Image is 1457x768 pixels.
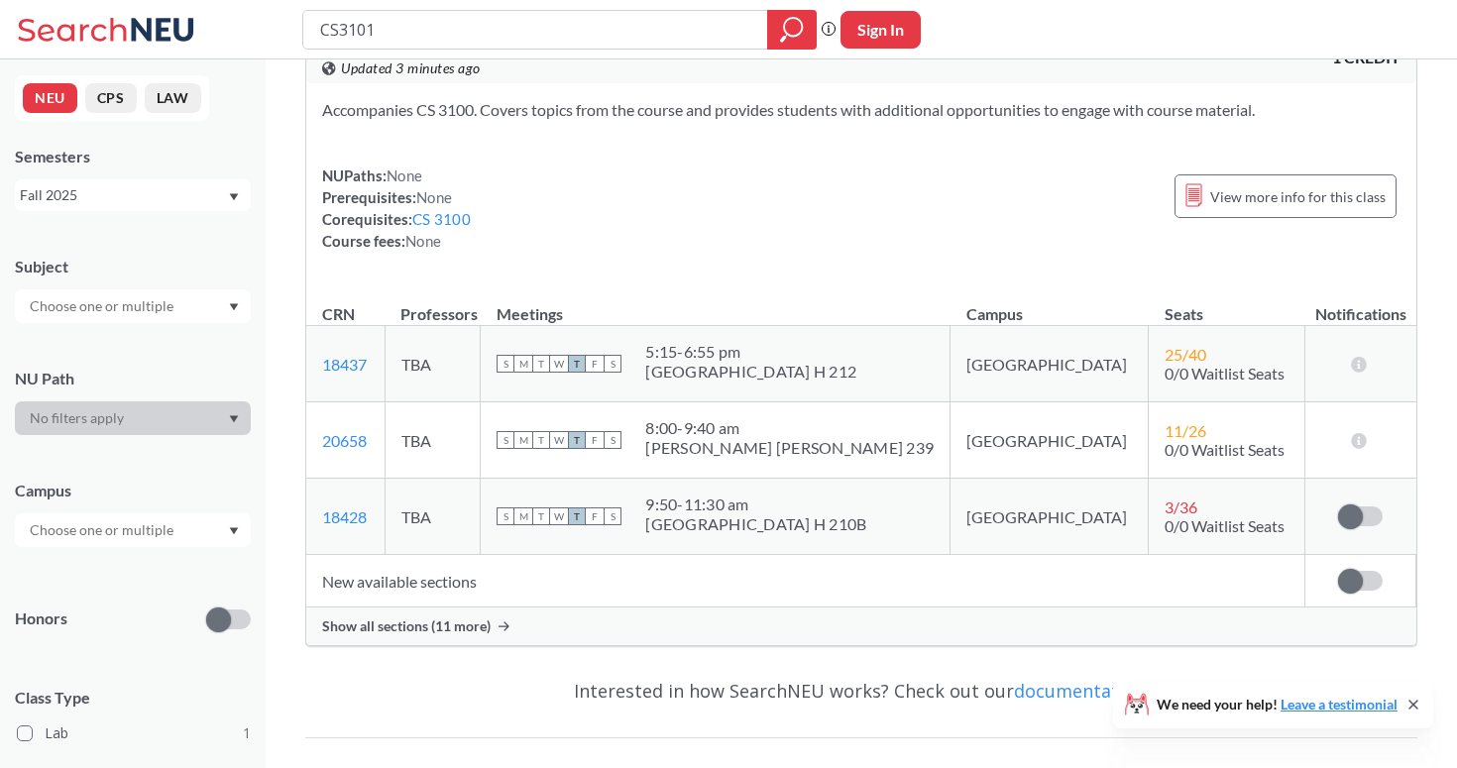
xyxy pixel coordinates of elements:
span: 0/0 Waitlist Seats [1165,364,1285,383]
div: Fall 2025Dropdown arrow [15,179,251,211]
button: Sign In [841,11,921,49]
span: 0/0 Waitlist Seats [1165,440,1285,459]
input: Choose one or multiple [20,294,186,318]
th: Professors [385,283,480,326]
span: T [532,431,550,449]
th: Seats [1149,283,1305,326]
span: F [586,355,604,373]
th: Notifications [1305,283,1416,326]
div: 5:15 - 6:55 pm [645,342,856,362]
span: S [497,355,514,373]
span: None [387,166,422,184]
svg: Dropdown arrow [229,303,239,311]
span: 0/0 Waitlist Seats [1165,516,1285,535]
a: 18437 [322,355,367,374]
td: [GEOGRAPHIC_DATA] [951,402,1149,479]
span: T [568,431,586,449]
td: TBA [385,479,480,555]
td: New available sections [306,555,1305,607]
a: Leave a testimonial [1281,696,1398,713]
label: Lab [17,720,251,746]
div: Dropdown arrow [15,401,251,435]
span: M [514,431,532,449]
span: View more info for this class [1210,184,1386,209]
span: T [532,355,550,373]
div: Show all sections (11 more) [306,607,1416,645]
span: T [532,507,550,525]
span: None [405,232,441,250]
div: NUPaths: Prerequisites: Corequisites: Course fees: [322,165,471,252]
span: Class Type [15,687,251,709]
span: F [586,431,604,449]
section: Accompanies CS 3100. Covers topics from the course and provides students with additional opportun... [322,99,1401,121]
span: F [586,507,604,525]
span: S [497,431,514,449]
button: CPS [85,83,137,113]
a: documentation! [1014,679,1150,703]
span: 25 / 40 [1165,345,1206,364]
span: S [497,507,514,525]
div: 8:00 - 9:40 am [645,418,934,438]
div: NU Path [15,368,251,389]
a: 20658 [322,431,367,450]
span: Show all sections (11 more) [322,617,491,635]
p: Honors [15,607,67,630]
div: [GEOGRAPHIC_DATA] H 210B [645,514,866,534]
span: W [550,431,568,449]
svg: Dropdown arrow [229,415,239,423]
span: S [604,355,621,373]
span: W [550,507,568,525]
svg: Dropdown arrow [229,527,239,535]
span: 3 / 36 [1165,497,1197,516]
a: 18428 [322,507,367,526]
div: Interested in how SearchNEU works? Check out our [305,662,1417,719]
input: Choose one or multiple [20,518,186,542]
td: TBA [385,326,480,402]
span: S [604,507,621,525]
td: [GEOGRAPHIC_DATA] [951,479,1149,555]
svg: Dropdown arrow [229,193,239,201]
div: Fall 2025 [20,184,227,206]
th: Campus [951,283,1149,326]
div: [GEOGRAPHIC_DATA] H 212 [645,362,856,382]
div: Subject [15,256,251,277]
div: Dropdown arrow [15,513,251,547]
a: CS 3100 [412,210,471,228]
span: 1 [243,722,251,744]
span: S [604,431,621,449]
span: 11 / 26 [1165,421,1206,440]
td: [GEOGRAPHIC_DATA] [951,326,1149,402]
div: [PERSON_NAME] [PERSON_NAME] 239 [645,438,934,458]
span: W [550,355,568,373]
div: Semesters [15,146,251,167]
input: Class, professor, course number, "phrase" [318,13,753,47]
span: None [416,188,452,206]
div: CRN [322,303,355,325]
span: We need your help! [1157,698,1398,712]
td: TBA [385,402,480,479]
div: magnifying glass [767,10,817,50]
div: Dropdown arrow [15,289,251,323]
span: M [514,507,532,525]
svg: magnifying glass [780,16,804,44]
span: T [568,355,586,373]
th: Meetings [481,283,951,326]
div: 9:50 - 11:30 am [645,494,866,514]
div: Campus [15,480,251,501]
span: M [514,355,532,373]
button: LAW [145,83,201,113]
span: Updated 3 minutes ago [341,57,481,79]
button: NEU [23,83,77,113]
span: T [568,507,586,525]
